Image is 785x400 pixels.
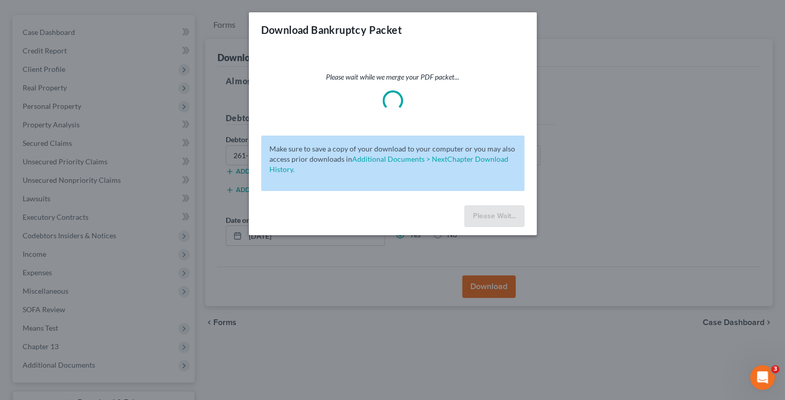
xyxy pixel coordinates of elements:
p: Make sure to save a copy of your download to your computer or you may also access prior downloads in [269,144,516,175]
h3: Download Bankruptcy Packet [261,23,402,37]
p: Please wait while we merge your PDF packet... [261,72,524,82]
span: 3 [771,365,779,373]
button: Please Wait... [464,205,524,227]
a: Additional Documents > NextChapter Download History. [269,155,508,174]
span: Please Wait... [473,212,516,220]
iframe: Intercom live chat [750,365,775,390]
